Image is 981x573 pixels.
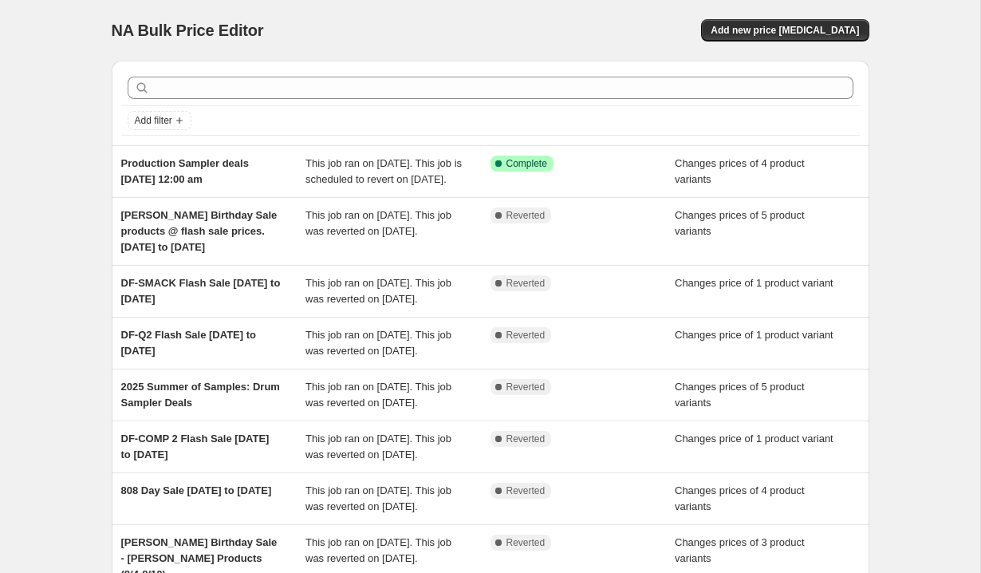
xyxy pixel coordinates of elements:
span: Add filter [135,114,172,127]
span: Add new price [MEDICAL_DATA] [711,24,859,37]
span: 2025 Summer of Samples: Drum Sampler Deals [121,381,280,409]
span: Changes prices of 3 product variants [675,536,805,564]
span: Production Sampler deals [DATE] 12:00 am [121,157,249,185]
span: Changes price of 1 product variant [675,277,833,289]
span: This job ran on [DATE]. This job was reverted on [DATE]. [305,381,451,409]
span: Reverted [506,277,546,290]
span: Changes prices of 4 product variants [675,157,805,185]
span: [PERSON_NAME] Birthday Sale products @ flash sale prices.[DATE] to [DATE] [121,209,278,253]
button: Add filter [128,111,191,130]
span: DF-Q2 Flash Sale [DATE] to [DATE] [121,329,257,357]
span: Reverted [506,329,546,342]
span: This job ran on [DATE]. This job was reverted on [DATE]. [305,277,451,305]
span: DF-COMP 2 Flash Sale [DATE] to [DATE] [121,433,270,460]
span: Changes prices of 5 product variants [675,381,805,409]
span: Reverted [506,381,546,393]
span: Changes price of 1 product variant [675,433,833,445]
span: Reverted [506,209,546,222]
span: This job ran on [DATE]. This job was reverted on [DATE]. [305,209,451,237]
span: Changes price of 1 product variant [675,329,833,341]
span: This job ran on [DATE]. This job was reverted on [DATE]. [305,484,451,512]
span: Reverted [506,536,546,549]
span: This job ran on [DATE]. This job was reverted on [DATE]. [305,433,451,460]
span: This job ran on [DATE]. This job is scheduled to revert on [DATE]. [305,157,462,185]
span: This job ran on [DATE]. This job was reverted on [DATE]. [305,536,451,564]
span: Complete [506,157,547,170]
span: NA Bulk Price Editor [112,22,264,39]
span: Reverted [506,484,546,497]
span: Changes prices of 5 product variants [675,209,805,237]
span: 808 Day Sale [DATE] to [DATE] [121,484,272,496]
span: This job ran on [DATE]. This job was reverted on [DATE]. [305,329,451,357]
button: Add new price [MEDICAL_DATA] [701,19,869,41]
span: DF-SMACK Flash Sale [DATE] to [DATE] [121,277,281,305]
span: Changes prices of 4 product variants [675,484,805,512]
span: Reverted [506,433,546,445]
